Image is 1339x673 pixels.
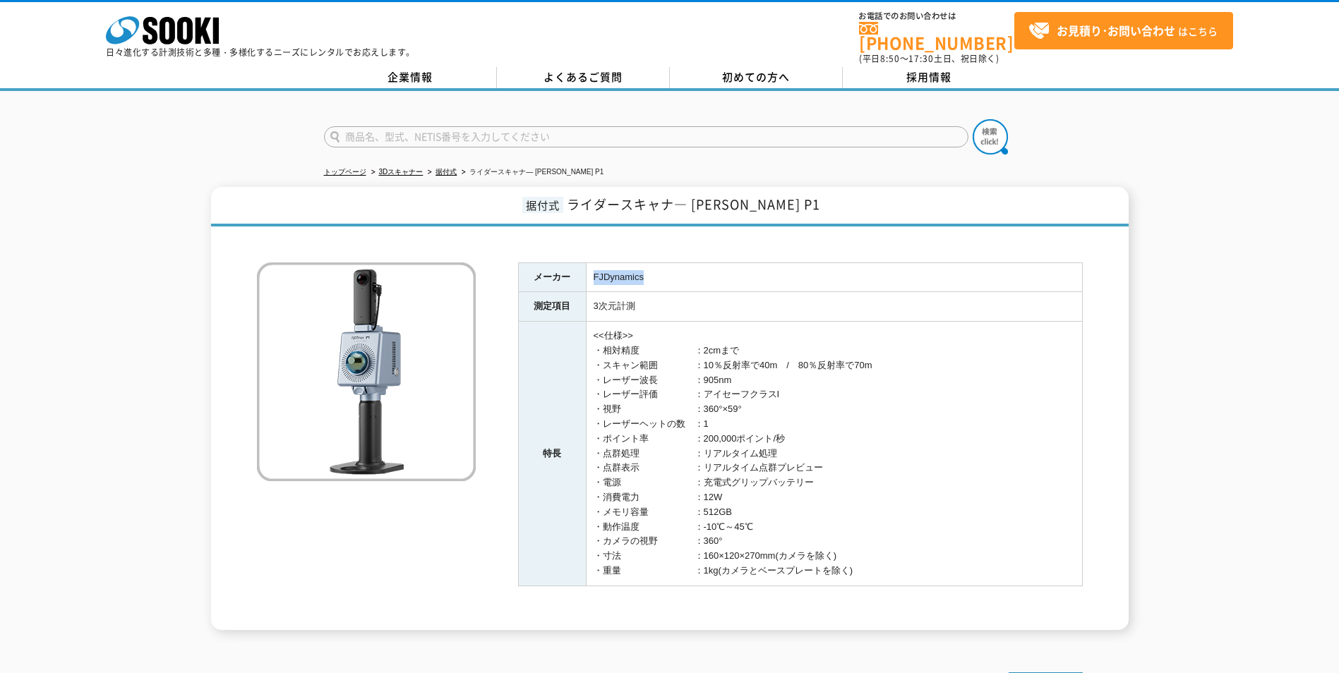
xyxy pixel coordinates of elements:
a: 初めての方へ [670,67,843,88]
span: お電話でのお問い合わせは [859,12,1014,20]
a: お見積り･お問い合わせはこちら [1014,12,1233,49]
th: メーカー [518,262,586,292]
a: 企業情報 [324,67,497,88]
img: btn_search.png [973,119,1008,154]
span: はこちら [1028,20,1218,42]
span: 17:30 [908,52,934,65]
input: 商品名、型式、NETIS番号を入力してください [324,126,968,147]
a: よくあるご質問 [497,67,670,88]
a: 3Dスキャナー [379,168,424,176]
a: 採用情報 [843,67,1016,88]
span: 据付式 [522,197,563,213]
img: ライダースキャナ― FJD Trion P1 [257,262,476,481]
td: <<仕様>> ・相対精度 ：2cmまで ・スキャン範囲 ：10％反射率で40m / 80％反射率で70m ・レーザー波長 ：905nm ・レーザー評価 ：アイセーフクラスI ・視野 ：360°×... [586,322,1082,586]
td: 3次元計測 [586,292,1082,322]
span: ライダースキャナ― [PERSON_NAME] P1 [567,195,820,214]
span: 初めての方へ [722,69,790,85]
strong: お見積り･お問い合わせ [1057,22,1175,39]
a: トップページ [324,168,366,176]
span: (平日 ～ 土日、祝日除く) [859,52,999,65]
span: 8:50 [880,52,900,65]
a: [PHONE_NUMBER] [859,22,1014,51]
th: 測定項目 [518,292,586,322]
td: FJDynamics [586,262,1082,292]
li: ライダースキャナ― [PERSON_NAME] P1 [459,165,604,180]
a: 据付式 [436,168,457,176]
th: 特長 [518,322,586,586]
p: 日々進化する計測技術と多種・多様化するニーズにレンタルでお応えします。 [106,48,415,56]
